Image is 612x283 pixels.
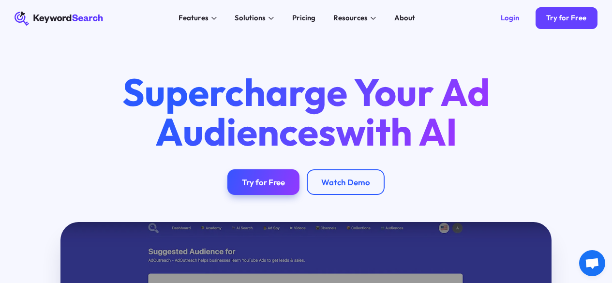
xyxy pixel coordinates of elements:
[336,107,457,156] span: with AI
[321,177,370,187] div: Watch Demo
[333,13,368,24] div: Resources
[179,13,209,24] div: Features
[536,7,597,29] a: Try for Free
[389,11,421,26] a: About
[501,14,519,23] div: Login
[106,73,506,151] h1: Supercharge Your Ad Audiences
[242,177,285,187] div: Try for Free
[235,13,266,24] div: Solutions
[394,13,415,24] div: About
[546,14,586,23] div: Try for Free
[292,13,315,24] div: Pricing
[490,7,530,29] a: Login
[287,11,321,26] a: Pricing
[227,169,299,195] a: Try for Free
[579,250,605,276] a: Open chat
